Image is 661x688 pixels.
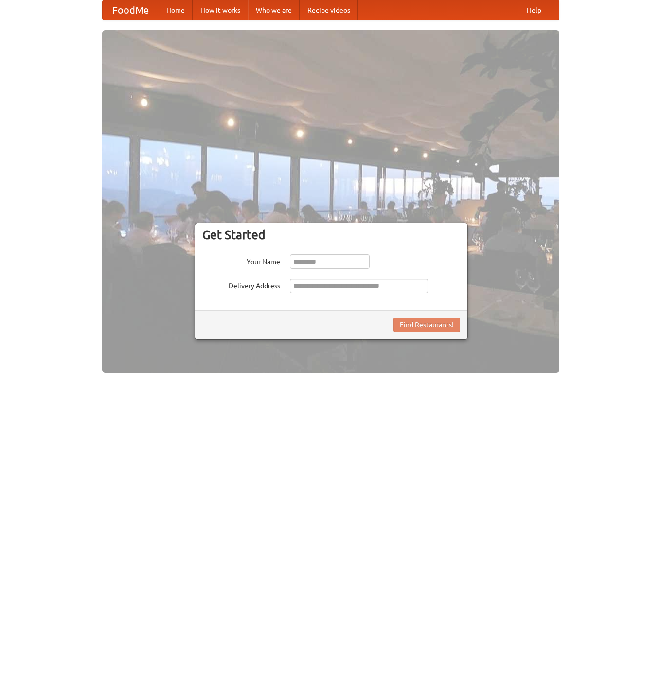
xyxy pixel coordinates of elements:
[202,254,280,266] label: Your Name
[248,0,300,20] a: Who we are
[159,0,193,20] a: Home
[103,0,159,20] a: FoodMe
[393,318,460,332] button: Find Restaurants!
[300,0,358,20] a: Recipe videos
[202,279,280,291] label: Delivery Address
[202,228,460,242] h3: Get Started
[519,0,549,20] a: Help
[193,0,248,20] a: How it works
